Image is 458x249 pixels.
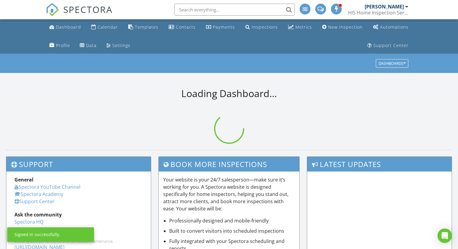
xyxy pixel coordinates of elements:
div: Payments [213,24,235,30]
div: Templates [135,24,158,30]
div: Dashboards [379,61,406,66]
div: HIS Home Inspection Services [348,10,408,16]
a: Metrics [286,22,314,33]
div: Metrics [295,24,312,30]
a: Contacts [166,22,198,33]
div: Profile [56,43,70,48]
a: Settings [104,40,133,51]
h3: Support [6,157,151,172]
a: Company Profile [47,40,73,51]
div: [PERSON_NAME] [365,4,404,10]
a: Support Center [365,40,411,51]
li: Built to convert visitors into scheduled inspections [169,227,295,235]
a: SPECTORA [46,8,113,21]
div: Data [86,43,97,48]
a: Spectora HQ [14,219,43,225]
h3: Latest Updates [307,157,452,172]
div: Contacts [176,24,196,30]
li: Professionally designed and mobile-friendly [169,217,295,224]
div: Ask the community [14,211,143,218]
div: Inspections [252,24,278,30]
div: Open Intercom Messenger [438,229,452,243]
div: Support Center [373,43,409,48]
img: The Best Home Inspection Software - Spectora [46,3,59,16]
a: Spectora Academy [14,191,63,197]
div: New Inspection [328,24,363,30]
a: Templates [126,22,161,33]
div: Check system performance and scheduled maintenance. [14,239,143,244]
div: Signed in successfully. [14,232,60,238]
a: Inspections [243,22,280,33]
a: Automations (Advanced) [371,22,411,33]
a: Spectora YouTube Channel [14,184,80,190]
div: Calendar [98,24,118,30]
a: Dashboard [47,22,83,33]
a: Support Center [14,198,55,205]
a: New Inspection [320,22,365,33]
span: SPECTORA [63,3,113,16]
input: Search everything... [174,4,295,16]
a: Payments [204,22,237,33]
button: Dashboards [376,59,408,68]
strong: General [14,176,33,183]
h3: Book More Inspections [159,157,300,172]
div: Dashboard [56,24,81,30]
p: Your website is your 24/7 salesperson—make sure it’s working for you. A Spectora website is desig... [163,176,295,212]
a: Data [77,40,99,51]
div: Automations [380,24,409,30]
div: Settings [112,43,130,48]
a: Calendar [89,22,120,33]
